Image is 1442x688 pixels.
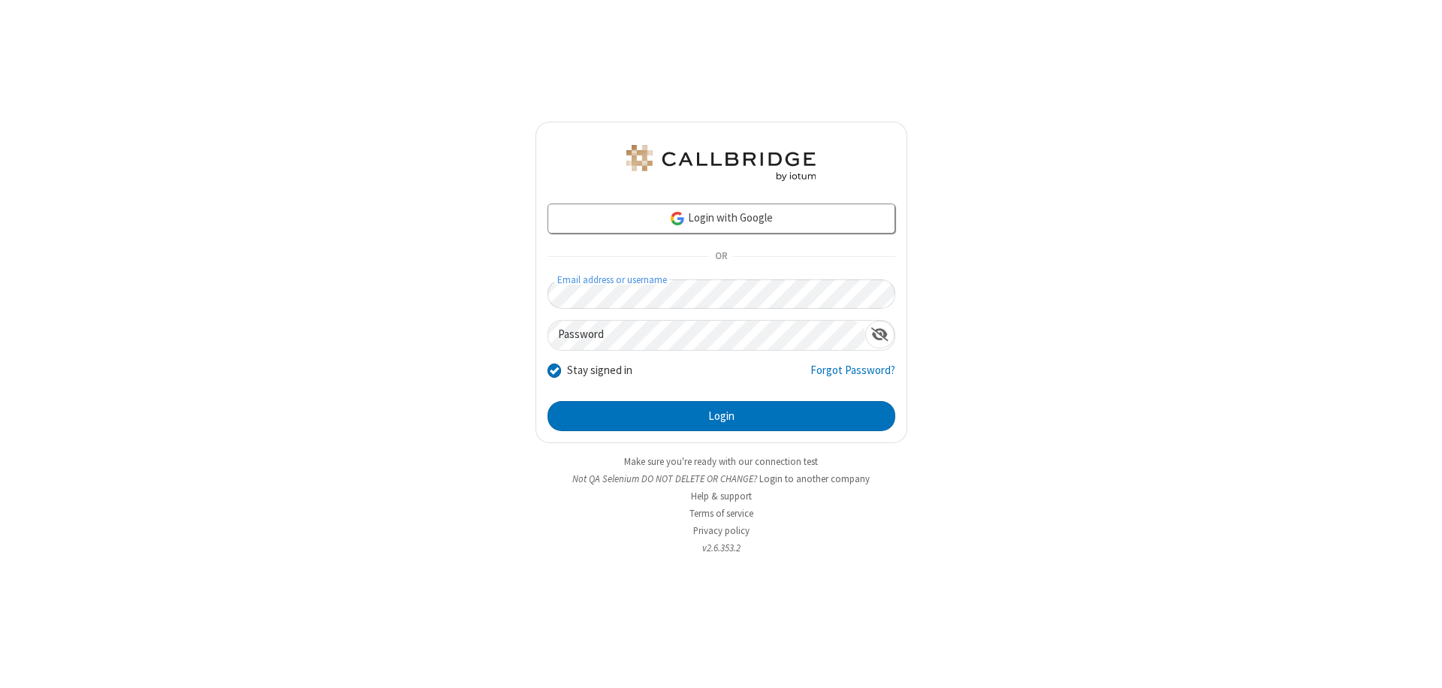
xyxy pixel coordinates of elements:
a: Forgot Password? [810,362,895,391]
input: Email address or username [548,279,895,309]
input: Password [548,321,865,350]
img: QA Selenium DO NOT DELETE OR CHANGE [623,145,819,181]
a: Help & support [691,490,752,502]
span: OR [709,246,733,267]
a: Terms of service [689,507,753,520]
button: Login [548,401,895,431]
li: v2.6.353.2 [535,541,907,555]
a: Make sure you're ready with our connection test [624,455,818,468]
a: Privacy policy [693,524,750,537]
a: Login with Google [548,204,895,234]
li: Not QA Selenium DO NOT DELETE OR CHANGE? [535,472,907,486]
div: Show password [865,321,894,349]
button: Login to another company [759,472,870,486]
label: Stay signed in [567,362,632,379]
img: google-icon.png [669,210,686,227]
